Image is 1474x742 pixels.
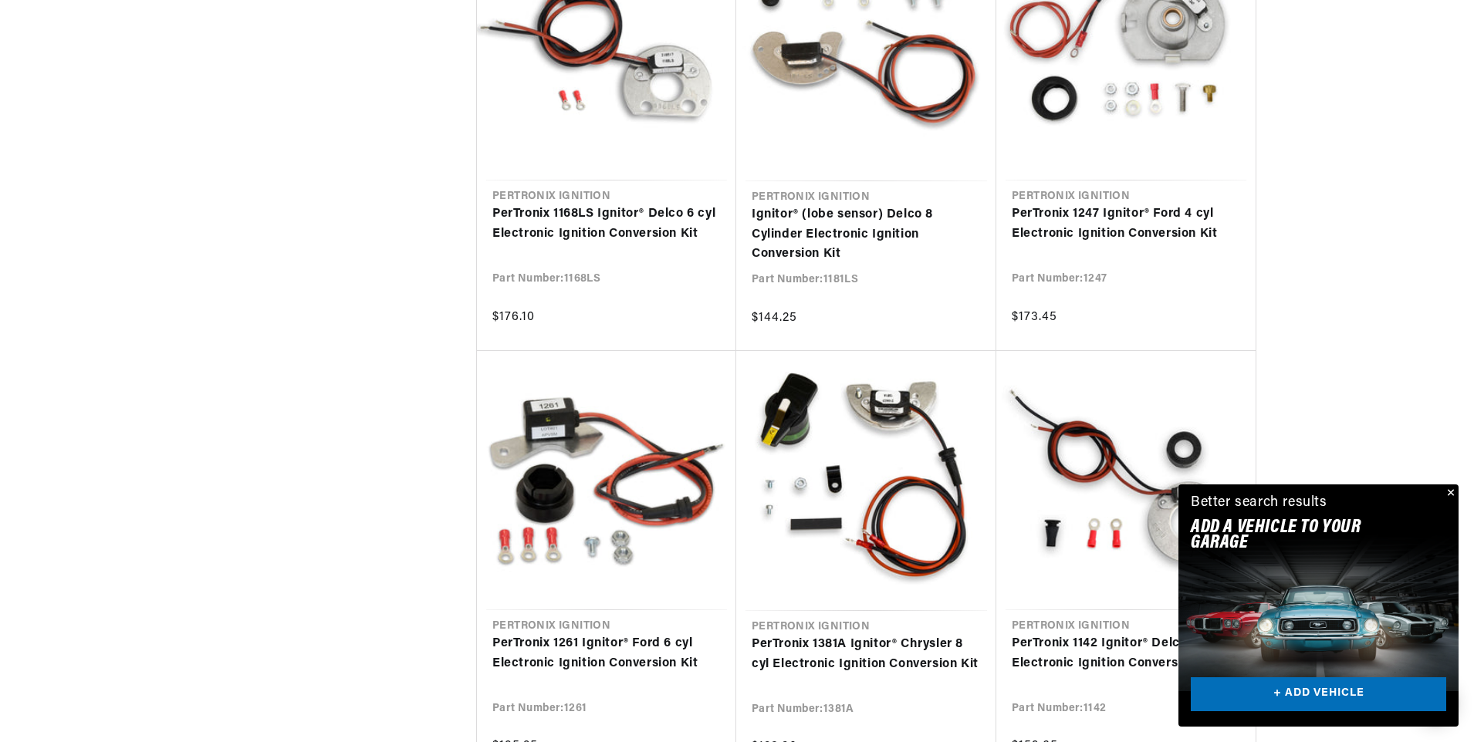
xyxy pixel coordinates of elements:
[1191,520,1408,551] h2: Add A VEHICLE to your garage
[1191,677,1446,712] a: + ADD VEHICLE
[492,204,721,244] a: PerTronix 1168LS Ignitor® Delco 6 cyl Electronic Ignition Conversion Kit
[752,205,981,265] a: Ignitor® (lobe sensor) Delco 8 Cylinder Electronic Ignition Conversion Kit
[1191,492,1327,514] div: Better search results
[492,634,721,673] a: PerTronix 1261 Ignitor® Ford 6 cyl Electronic Ignition Conversion Kit
[1012,204,1240,244] a: PerTronix 1247 Ignitor® Ford 4 cyl Electronic Ignition Conversion Kit
[752,635,981,674] a: PerTronix 1381A Ignitor® Chrysler 8 cyl Electronic Ignition Conversion Kit
[1012,634,1240,673] a: PerTronix 1142 Ignitor® Delco 4 cyl Electronic Ignition Conversion Kit
[1440,484,1459,503] button: Close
